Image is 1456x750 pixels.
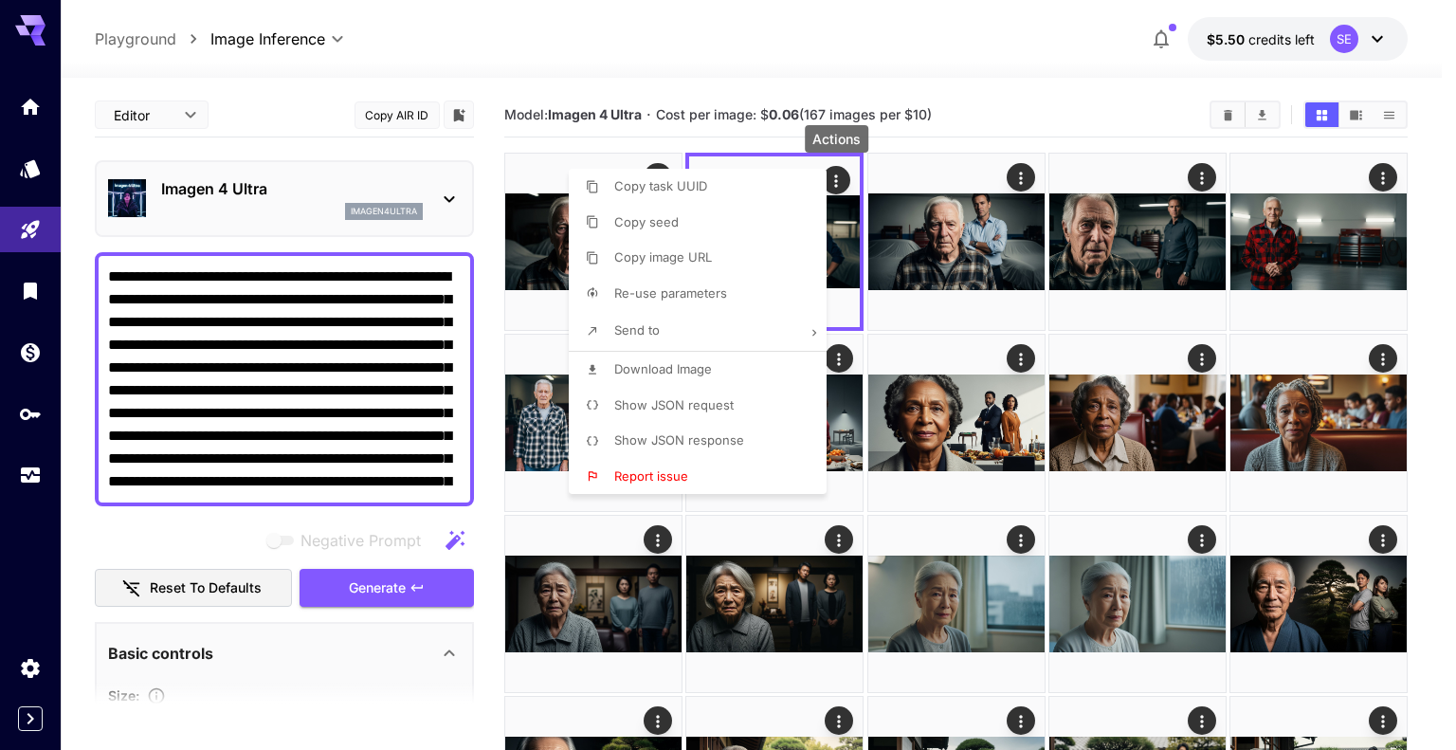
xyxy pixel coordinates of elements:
[614,214,679,229] span: Copy seed
[614,322,660,338] span: Send to
[614,468,688,484] span: Report issue
[614,178,707,193] span: Copy task UUID
[614,361,712,376] span: Download Image
[614,397,734,412] span: Show JSON request
[614,285,727,301] span: Re-use parameters
[805,125,868,153] div: Actions
[614,432,744,448] span: Show JSON response
[614,249,712,265] span: Copy image URL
